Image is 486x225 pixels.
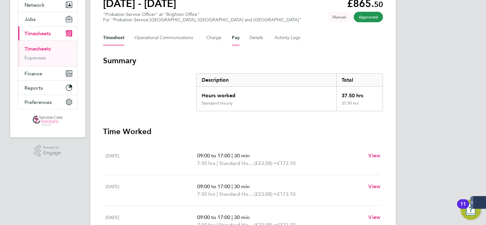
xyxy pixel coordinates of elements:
[219,190,254,198] span: Standard Hourly
[43,145,61,150] span: Powered by
[254,160,277,166] span: (£23.08) =
[250,30,264,45] button: Details
[254,191,277,197] span: (£23.08) =
[18,116,78,126] a: Go to home page
[277,191,295,197] span: £173.10
[368,214,380,221] a: View
[368,214,380,220] span: View
[368,152,380,160] a: View
[368,183,380,190] a: View
[197,191,215,197] span: 7.50 hrs
[103,30,124,45] button: Timesheet
[18,81,77,95] button: Reports
[197,160,215,166] span: 7.50 hrs
[327,12,351,22] span: This timesheet was manually created.
[18,12,77,26] button: Jobs
[217,160,218,166] span: |
[336,101,383,111] div: 37.50 hrs
[24,55,46,61] a: Expenses
[103,17,301,23] div: For "Probation Service [GEOGRAPHIC_DATA], [GEOGRAPHIC_DATA] and [GEOGRAPHIC_DATA]"
[336,74,383,86] div: Total
[277,160,295,166] span: £173.10
[34,145,61,157] a: Powered byEngage
[24,99,52,105] span: Preferences
[103,12,301,23] div: "Probation Service Officer" at "Brighton Office"
[232,183,233,189] span: |
[43,150,61,156] span: Engage
[33,116,63,126] img: servicecare-logo-retina.png
[461,200,481,220] button: Open Resource Center, 11 new notifications
[368,183,380,189] span: View
[232,153,233,159] span: |
[24,16,36,22] span: Jobs
[103,56,383,66] h3: Summary
[18,26,77,40] button: Timesheets
[24,46,51,52] a: Timesheets
[197,153,230,159] span: 09:00 to 17:00
[368,153,380,159] span: View
[274,30,301,45] button: Activity Logs
[234,153,250,159] span: 30 min
[234,183,250,189] span: 30 min
[18,95,77,109] button: Preferences
[196,73,383,111] div: Summary
[460,204,466,212] div: 11
[219,160,254,167] span: Standard Hourly
[24,2,45,8] span: Network
[106,183,197,198] div: [DATE]
[135,30,196,45] button: Operational Communications
[24,31,51,37] span: Timesheets
[18,40,77,66] div: Timesheets
[24,85,43,91] span: Reports
[24,71,42,77] span: Finance
[106,152,197,167] div: [DATE]
[197,183,230,189] span: 09:00 to 17:00
[197,87,336,101] div: Hours worked
[234,214,250,220] span: 30 min
[18,66,77,80] button: Finance
[336,87,383,101] div: 37.50 hrs
[103,126,383,137] h3: Time Worked
[202,101,233,106] div: Standard Hourly
[354,12,383,22] span: This timesheet has been approved.
[217,191,218,197] span: |
[232,214,233,220] span: |
[232,30,240,45] button: Pay
[197,214,230,220] span: 09:00 to 17:00
[197,74,336,86] div: Description
[206,30,222,45] button: Charge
